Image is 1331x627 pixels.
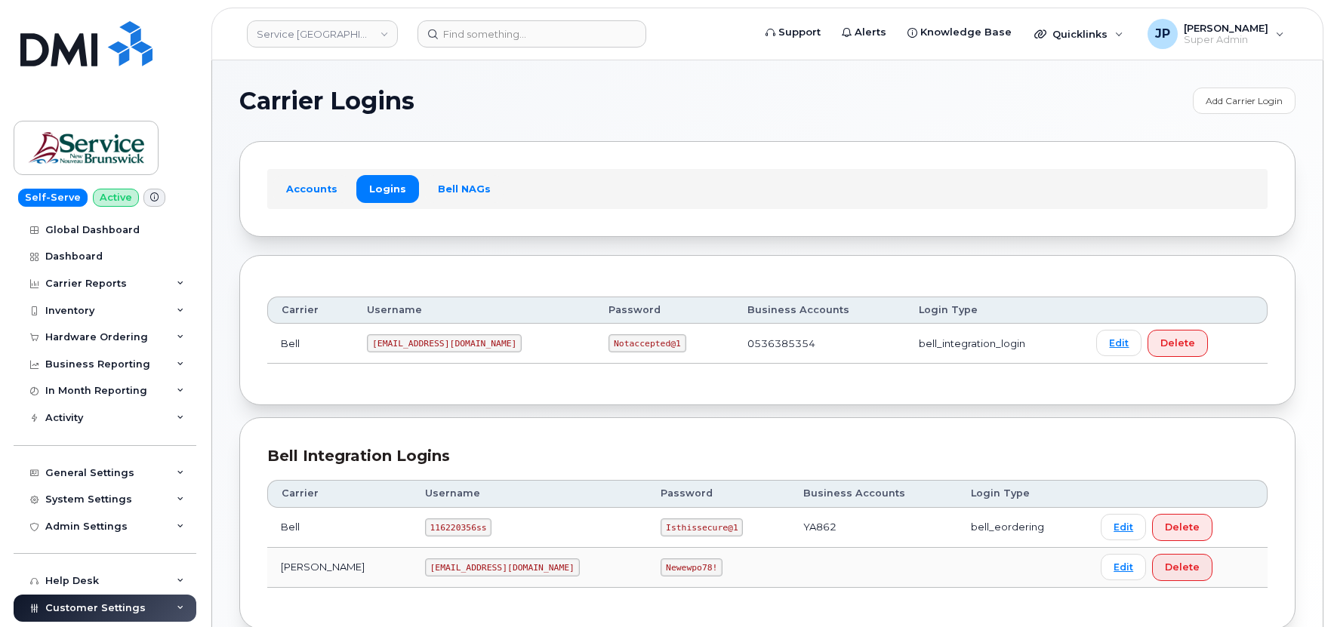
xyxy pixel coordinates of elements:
td: YA862 [790,508,957,548]
a: Edit [1101,554,1146,580]
button: Delete [1152,554,1212,581]
code: [EMAIL_ADDRESS][DOMAIN_NAME] [425,558,580,576]
td: bell_eordering [957,508,1088,548]
button: Delete [1152,514,1212,541]
td: Bell [267,324,353,364]
th: Login Type [905,297,1083,324]
a: Edit [1096,330,1142,356]
span: Delete [1165,520,1200,534]
th: Username [353,297,595,324]
th: Login Type [957,480,1088,507]
td: bell_integration_login [905,324,1083,364]
th: Business Accounts [734,297,905,324]
th: Password [595,297,734,324]
a: Logins [356,175,419,202]
th: Carrier [267,480,411,507]
code: Newewpo78! [661,558,722,576]
span: Delete [1165,560,1200,574]
code: 116220356ss [425,518,492,536]
div: Bell Integration Logins [267,445,1268,467]
td: Bell [267,508,411,548]
button: Delete [1148,330,1208,357]
th: Business Accounts [790,480,957,507]
a: Add Carrier Login [1193,88,1296,114]
td: [PERSON_NAME] [267,548,411,588]
th: Username [411,480,648,507]
a: Accounts [273,175,350,202]
code: [EMAIL_ADDRESS][DOMAIN_NAME] [367,334,522,352]
code: Notaccepted@1 [609,334,686,352]
span: Delete [1160,336,1195,350]
a: Bell NAGs [425,175,504,202]
td: 0536385354 [734,324,905,364]
code: Isthissecure@1 [661,518,743,536]
th: Carrier [267,297,353,324]
span: Carrier Logins [239,90,414,112]
a: Edit [1101,514,1146,540]
th: Password [647,480,789,507]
